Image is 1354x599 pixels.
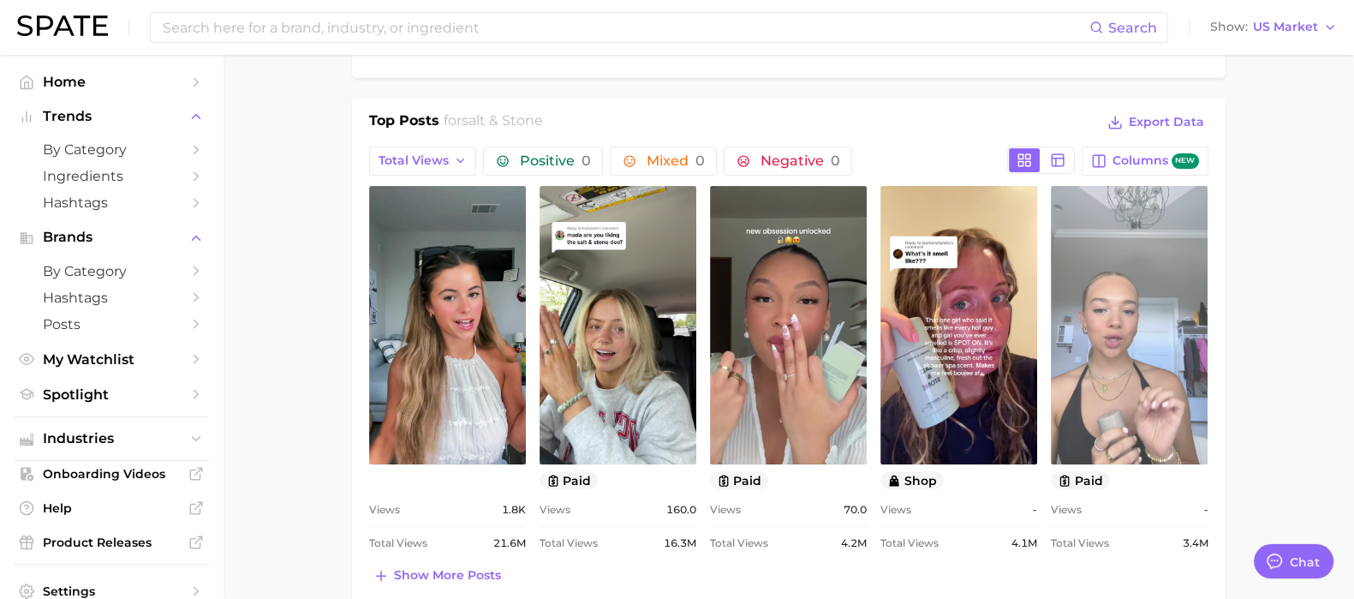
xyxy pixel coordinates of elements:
span: Search [1108,20,1157,36]
a: Spotlight [14,381,209,408]
span: Help [43,500,180,516]
img: SPATE [17,15,108,36]
span: 0 [581,153,590,169]
button: Trends [14,104,209,129]
span: Ingredients [43,168,180,184]
button: Brands [14,225,209,250]
button: paid [540,471,599,489]
a: by Category [14,258,209,285]
a: Ingredients [14,163,209,189]
span: Hashtags [43,195,180,211]
span: by Category [43,263,180,279]
span: Views [710,500,741,520]
a: Onboarding Videos [14,461,209,487]
button: paid [710,471,769,489]
span: Hashtags [43,290,180,306]
span: Home [43,74,180,90]
span: Show [1210,22,1248,32]
span: Spotlight [43,386,180,403]
span: 160.0 [666,500,696,520]
button: Export Data [1103,111,1208,135]
span: Total Views [369,533,427,554]
span: Total Views [379,153,449,168]
button: Columnsnew [1082,147,1208,176]
button: Show more posts [369,564,505,588]
span: Posts [43,316,180,332]
span: Total Views [1051,533,1109,554]
span: 3.4m [1182,533,1208,554]
span: 16.3m [664,533,696,554]
span: 0 [695,153,704,169]
a: Product Releases [14,530,209,555]
span: Show more posts [394,568,501,583]
span: 1.8k [502,500,526,520]
span: Views [1051,500,1082,520]
button: Total Views [369,147,477,176]
span: 70.0 [844,500,867,520]
span: Total Views [710,533,768,554]
a: Posts [14,311,209,338]
span: Product Releases [43,535,180,550]
span: Trends [43,109,180,124]
span: Views [540,500,570,520]
span: 21.6m [493,533,526,554]
span: Settings [43,584,180,599]
h2: for [444,111,543,136]
span: Positive [519,154,590,168]
button: shop [880,471,944,489]
span: Columns [1112,153,1198,170]
span: Mixed [646,154,704,168]
span: - [1203,500,1208,520]
span: Onboarding Videos [43,466,180,482]
a: My Watchlist [14,346,209,373]
span: 4.1m [1011,533,1037,554]
a: Hashtags [14,285,209,311]
button: Industries [14,426,209,452]
span: 0 [830,153,839,169]
a: Home [14,69,209,95]
span: 4.2m [841,533,867,554]
h1: Top Posts [369,111,439,136]
span: US Market [1253,22,1318,32]
span: Industries [43,431,180,446]
span: by Category [43,141,180,158]
input: Search here for a brand, industry, or ingredient [161,13,1089,42]
button: paid [1051,471,1110,489]
span: Views [880,500,911,520]
span: - [1033,500,1037,520]
a: Help [14,495,209,521]
span: Total Views [880,533,939,554]
span: salt & stone [462,112,543,129]
span: Brands [43,230,180,245]
span: Views [369,500,400,520]
span: Export Data [1129,115,1204,129]
a: Hashtags [14,189,209,216]
button: ShowUS Market [1206,16,1341,39]
span: Total Views [540,533,598,554]
span: My Watchlist [43,351,180,368]
span: Negative [760,154,839,168]
a: by Category [14,136,209,163]
span: new [1172,153,1199,170]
